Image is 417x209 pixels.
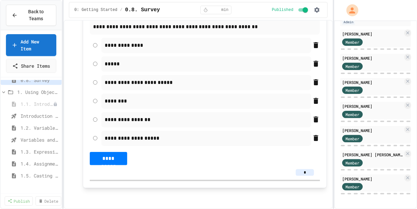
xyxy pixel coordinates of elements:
[53,102,58,106] div: Unpublished
[342,31,403,37] div: [PERSON_NAME]
[6,34,56,56] a: Add New Item
[21,136,59,143] span: Variables and Data Types - Quiz
[345,63,359,69] span: Member
[345,184,359,190] span: Member
[342,79,403,85] div: [PERSON_NAME]
[21,101,53,107] span: 1.1. Introduction to Algorithms, Programming, and Compilers
[345,39,359,45] span: Member
[21,148,59,155] span: 1.3. Expressions and Output [New]
[21,184,59,191] span: Casting and Ranges of variables - Quiz
[345,111,359,117] span: Member
[17,89,59,96] span: 1. Using Objects and Methods
[21,124,59,131] span: 1.2. Variables and Data Types
[6,59,56,73] a: Share Items
[342,103,403,109] div: [PERSON_NAME]
[339,3,360,18] div: My Account
[21,77,59,84] span: 0.8. Survey
[342,19,355,25] div: Admin
[6,5,56,26] button: Back to Teams
[125,6,160,14] span: 0.8. Survey
[342,176,403,182] div: [PERSON_NAME]
[22,8,51,22] span: Back to Teams
[221,7,229,13] span: min
[345,87,359,93] span: Member
[342,127,403,133] div: [PERSON_NAME]
[345,136,359,142] span: Member
[345,160,359,166] span: Member
[75,7,118,13] span: 0: Getting Started
[272,6,309,14] div: Content is published and visible to students
[120,7,122,13] span: /
[272,7,293,13] span: Published
[342,55,403,61] div: [PERSON_NAME]
[5,196,33,206] a: Publish
[21,172,59,179] span: 1.5. Casting and Ranges of Values
[35,196,61,206] a: Delete
[21,112,59,119] span: Introduction to Algorithms, Programming, and Compilers
[342,152,403,158] div: [PERSON_NAME] [PERSON_NAME]
[21,160,59,167] span: 1.4. Assignment and Input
